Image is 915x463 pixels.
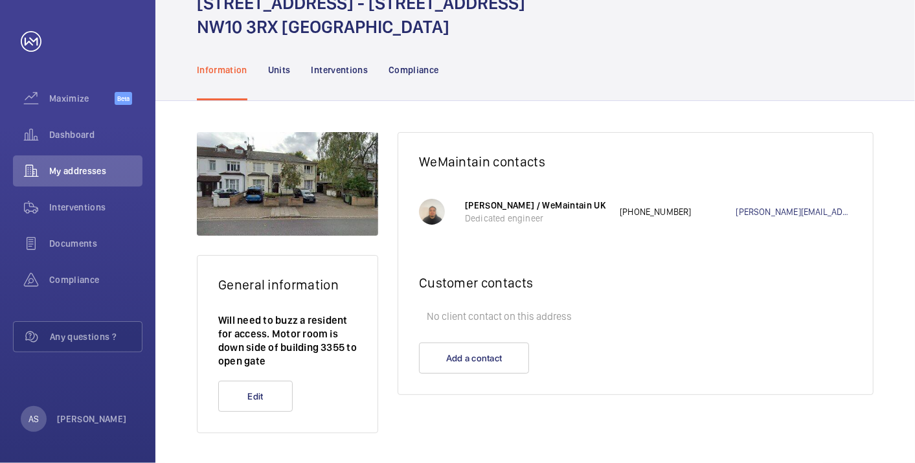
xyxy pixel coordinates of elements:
[49,128,142,141] span: Dashboard
[218,277,357,293] h2: General information
[419,153,852,170] h2: WeMaintain contacts
[620,205,736,218] p: [PHONE_NUMBER]
[465,199,607,212] p: [PERSON_NAME] / WeMaintain UK
[736,205,852,218] a: [PERSON_NAME][EMAIL_ADDRESS][DOMAIN_NAME]
[419,304,852,330] p: No client contact on this address
[197,63,247,76] p: Information
[49,92,115,105] span: Maximize
[419,275,852,291] h2: Customer contacts
[389,63,439,76] p: Compliance
[49,273,142,286] span: Compliance
[49,164,142,177] span: My addresses
[49,237,142,250] span: Documents
[50,330,142,343] span: Any questions ?
[218,381,293,412] button: Edit
[465,212,607,225] p: Dedicated engineer
[49,201,142,214] span: Interventions
[268,63,291,76] p: Units
[311,63,368,76] p: Interventions
[115,92,132,105] span: Beta
[419,343,529,374] button: Add a contact
[57,412,127,425] p: [PERSON_NAME]
[28,412,39,425] p: AS
[218,313,357,368] p: Will need to buzz a resident for access. Motor room is down side of building 3355 to open gate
